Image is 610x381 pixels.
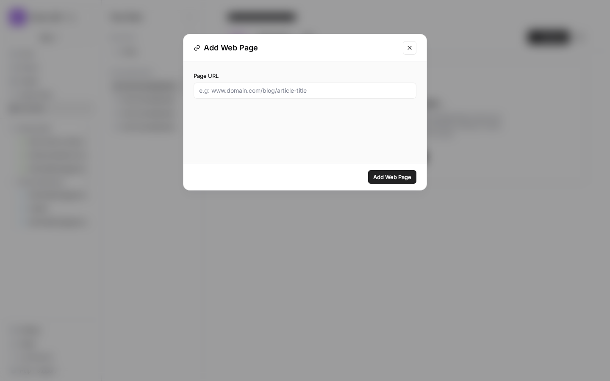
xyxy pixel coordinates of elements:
span: Add Web Page [373,173,411,181]
button: Close modal [403,41,416,55]
label: Page URL [194,72,416,80]
button: Add Web Page [368,170,416,184]
div: Add Web Page [194,42,398,54]
input: e.g: www.domain.com/blog/article-title [199,86,411,95]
